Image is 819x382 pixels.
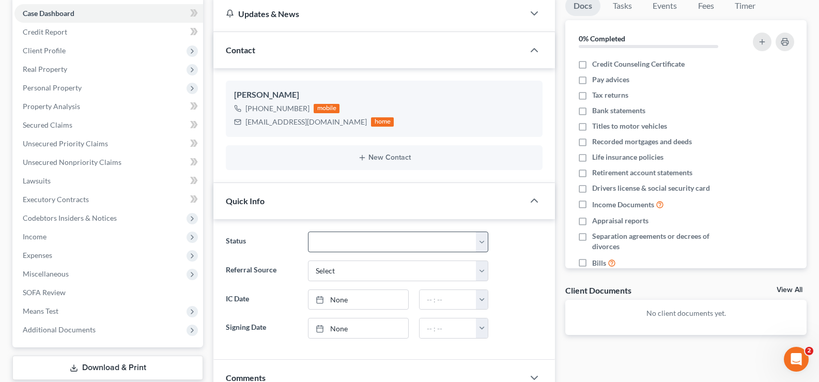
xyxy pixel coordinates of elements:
[23,325,96,334] span: Additional Documents
[592,231,737,252] span: Separation agreements or decrees of divorces
[574,308,798,318] p: No client documents yet.
[23,288,66,297] span: SOFA Review
[23,213,117,222] span: Codebtors Insiders & Notices
[592,59,685,69] span: Credit Counseling Certificate
[23,27,67,36] span: Credit Report
[592,105,645,116] span: Bank statements
[420,318,476,338] input: -- : --
[23,158,121,166] span: Unsecured Nonpriority Claims
[592,136,692,147] span: Recorded mortgages and deeds
[592,258,606,268] span: Bills
[14,153,203,172] a: Unsecured Nonpriority Claims
[23,195,89,204] span: Executory Contracts
[226,8,512,19] div: Updates & News
[308,318,408,338] a: None
[14,190,203,209] a: Executory Contracts
[234,89,534,101] div: [PERSON_NAME]
[221,289,302,310] label: IC Date
[308,290,408,310] a: None
[23,251,52,259] span: Expenses
[12,356,203,380] a: Download & Print
[23,46,66,55] span: Client Profile
[245,117,367,127] div: [EMAIL_ADDRESS][DOMAIN_NAME]
[784,347,809,372] iframe: Intercom live chat
[579,34,625,43] strong: 0% Completed
[371,117,394,127] div: home
[14,116,203,134] a: Secured Claims
[23,232,47,241] span: Income
[23,139,108,148] span: Unsecured Priority Claims
[805,347,813,355] span: 2
[592,200,654,210] span: Income Documents
[592,183,710,193] span: Drivers license & social security card
[592,121,667,131] span: Titles to motor vehicles
[221,232,302,252] label: Status
[245,103,310,114] div: [PHONE_NUMBER]
[565,285,631,296] div: Client Documents
[234,154,534,162] button: New Contact
[14,97,203,116] a: Property Analysis
[23,83,82,92] span: Personal Property
[14,134,203,153] a: Unsecured Priority Claims
[592,90,628,100] span: Tax returns
[314,104,339,113] div: mobile
[14,4,203,23] a: Case Dashboard
[14,283,203,302] a: SOFA Review
[592,167,692,178] span: Retirement account statements
[592,152,663,162] span: Life insurance policies
[23,9,74,18] span: Case Dashboard
[23,307,58,315] span: Means Test
[221,261,302,281] label: Referral Source
[14,23,203,41] a: Credit Report
[420,290,476,310] input: -- : --
[23,120,72,129] span: Secured Claims
[23,102,80,111] span: Property Analysis
[592,216,648,226] span: Appraisal reports
[592,74,629,85] span: Pay advices
[226,196,265,206] span: Quick Info
[23,269,69,278] span: Miscellaneous
[777,286,802,294] a: View All
[23,176,51,185] span: Lawsuits
[14,172,203,190] a: Lawsuits
[221,318,302,339] label: Signing Date
[226,45,255,55] span: Contact
[23,65,67,73] span: Real Property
